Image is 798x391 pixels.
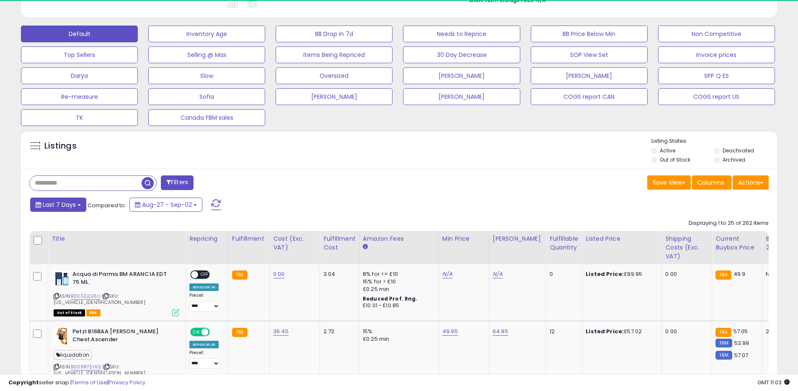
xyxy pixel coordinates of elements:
[142,201,192,209] span: Aug-27 - Sep-02
[54,350,92,360] span: liquidation
[189,293,222,311] div: Preset:
[363,234,435,243] div: Amazon Fees
[692,175,731,190] button: Columns
[363,286,432,293] div: £0.25 min
[766,270,793,278] div: N/A
[658,67,775,84] button: SPP Q ES
[148,67,265,84] button: Slow
[531,26,648,42] button: BB Price Below Min
[232,328,248,337] small: FBA
[658,46,775,63] button: Invoice prices
[658,88,775,105] button: COGS report US
[273,327,289,336] a: 36.45
[442,234,486,243] div: Min Price
[54,328,70,345] img: 41kYd7oA+1L._SL40_.jpg
[21,67,138,84] button: Darya
[531,88,648,105] button: COGS report CAN
[232,234,266,243] div: Fulfillment
[72,270,174,288] b: Acqua di Parma BM ARANCIA EDT 75 ML.
[493,270,503,278] a: N/A
[273,234,316,252] div: Cost (Exc. VAT)
[148,109,265,126] button: Canada FBM sales
[723,147,754,154] label: Deactivated
[403,46,520,63] button: 30 Day Decrease
[586,270,655,278] div: £99.95
[715,270,731,280] small: FBA
[189,350,222,369] div: Preset:
[276,46,393,63] button: Items Being Repriced
[403,26,520,42] button: Needs to Reprice
[323,270,353,278] div: 3.04
[108,378,145,386] a: Privacy Policy
[363,243,368,251] small: Amazon Fees.
[71,293,101,300] a: B003ZJOJ5U
[273,270,285,278] a: 0.00
[550,270,576,278] div: 0
[734,351,749,359] span: 57.07
[665,234,708,261] div: Shipping Costs (Exc. VAT)
[189,283,219,291] div: Amazon AI
[8,379,145,387] div: seller snap | |
[715,351,732,360] small: FBM
[209,329,222,336] span: OFF
[129,198,202,212] button: Aug-27 - Sep-02
[189,341,219,348] div: Amazon AI
[442,270,452,278] a: N/A
[658,26,775,42] button: Non Competitive
[586,234,658,243] div: Listed Price
[363,278,432,286] div: 15% for > £10
[723,156,745,163] label: Archived
[689,219,769,227] div: Displaying 1 to 25 of 262 items
[276,26,393,42] button: BB Drop in 7d
[86,309,101,316] span: FBA
[72,378,107,386] a: Terms of Use
[665,328,705,335] div: 0.00
[189,234,225,243] div: Repricing
[54,293,145,305] span: | SKU: [US_VEHICLE_IDENTIFICATION_NUMBER]
[21,109,138,126] button: TK
[43,201,76,209] span: Last 7 Days
[403,88,520,105] button: [PERSON_NAME]
[54,309,85,316] span: All listings that are currently out of stock and unavailable for purchase on Amazon
[148,26,265,42] button: Inventory Age
[733,327,748,335] span: 57.05
[148,46,265,63] button: Selling @ Max
[363,302,432,309] div: £10.01 - £10.85
[191,329,201,336] span: ON
[161,175,194,190] button: Filters
[276,67,393,84] button: Oversized
[54,270,179,315] div: ASIN:
[44,140,77,152] h5: Listings
[442,327,458,336] a: 49.95
[21,88,138,105] button: Re-measure
[550,328,576,335] div: 12
[363,270,432,278] div: 8% for <= £10
[715,339,732,347] small: FBM
[733,175,769,190] button: Actions
[734,339,749,347] span: 53.99
[88,201,126,209] span: Compared to:
[766,328,793,335] div: 22%
[586,270,624,278] b: Listed Price:
[757,378,790,386] span: 2025-09-10 11:03 GMT
[733,270,746,278] span: 49.9
[531,46,648,63] button: SOP View Set
[531,67,648,84] button: [PERSON_NAME]
[586,328,655,335] div: £57.02
[647,175,691,190] button: Save View
[660,147,675,154] label: Active
[72,328,174,345] b: Petzl B16BAA [PERSON_NAME] Chest Ascender
[766,234,796,252] div: BB Share 24h.
[363,328,432,335] div: 15%
[363,335,432,343] div: £0.25 min
[660,156,690,163] label: Out of Stock
[403,67,520,84] button: [PERSON_NAME]
[198,271,212,278] span: OFF
[52,234,182,243] div: Title
[493,234,542,243] div: [PERSON_NAME]
[21,26,138,42] button: Default
[276,88,393,105] button: [PERSON_NAME]
[697,178,724,187] span: Columns
[363,295,418,302] b: Reduced Prof. Rng.
[323,328,353,335] div: 2.72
